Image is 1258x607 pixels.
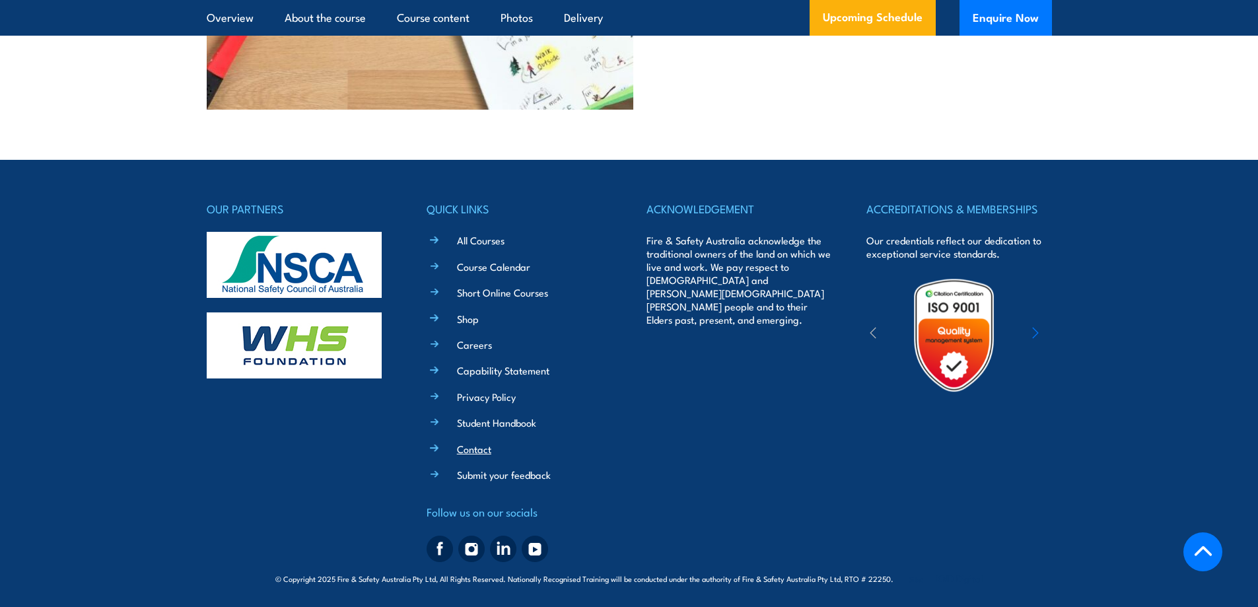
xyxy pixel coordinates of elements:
[427,503,612,521] h4: Follow us on our socials
[275,572,983,585] span: © Copyright 2025 Fire & Safety Australia Pty Ltd, All Rights Reserved. Nationally Recognised Trai...
[457,312,479,326] a: Shop
[457,338,492,351] a: Careers
[866,199,1051,218] h4: ACCREDITATIONS & MEMBERSHIPS
[207,312,382,378] img: whs-logo-footer
[457,285,548,299] a: Short Online Courses
[457,260,530,273] a: Course Calendar
[457,415,536,429] a: Student Handbook
[896,277,1012,393] img: Untitled design (19)
[457,468,551,482] a: Submit your feedback
[866,234,1051,260] p: Our credentials reflect our dedication to exceptional service standards.
[427,199,612,218] h4: QUICK LINKS
[207,232,382,298] img: nsca-logo-footer
[457,442,491,456] a: Contact
[457,363,549,377] a: Capability Statement
[646,234,831,326] p: Fire & Safety Australia acknowledge the traditional owners of the land on which we live and work....
[457,390,516,404] a: Privacy Policy
[1012,312,1127,358] img: ewpa-logo
[207,199,392,218] h4: OUR PARTNERS
[457,233,505,247] a: All Courses
[646,199,831,218] h4: ACKNOWLEDGEMENT
[936,571,983,585] a: KND Digital
[909,573,983,584] span: Site:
